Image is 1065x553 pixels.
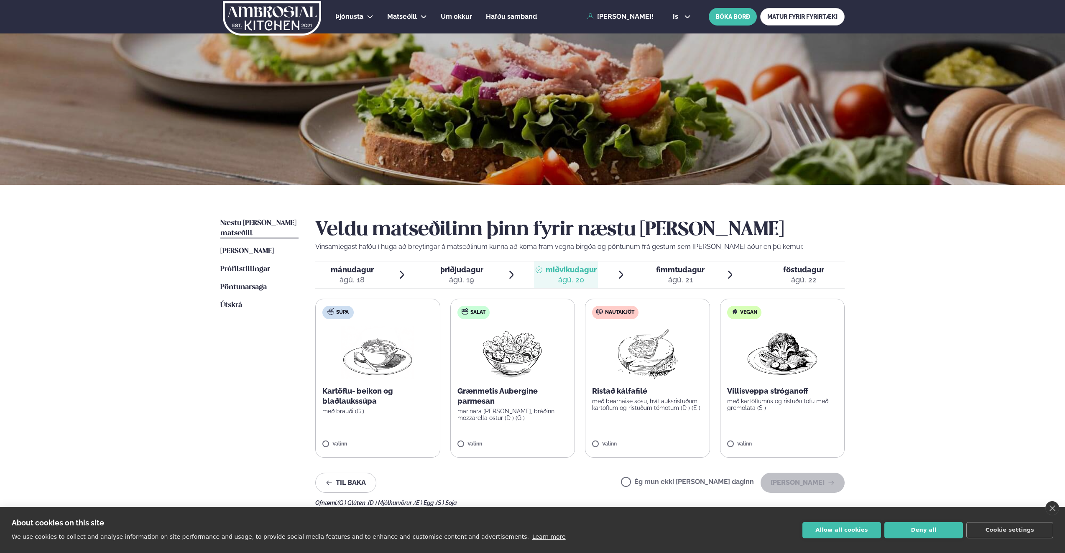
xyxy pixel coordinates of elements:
img: logo [222,1,322,36]
img: soup.svg [327,308,334,315]
img: salad.svg [462,308,468,315]
a: Hafðu samband [486,12,537,22]
button: Cookie settings [966,522,1053,538]
span: Hafðu samband [486,13,537,20]
span: Prófílstillingar [220,266,270,273]
p: Grænmetis Aubergine parmesan [457,386,568,406]
button: Allow all cookies [802,522,881,538]
p: Kartöflu- beikon og blaðlaukssúpa [322,386,433,406]
span: mánudagur [331,265,374,274]
span: Matseðill [387,13,417,20]
span: miðvikudagur [546,265,597,274]
p: með bearnaise sósu, hvítlauksristuðum kartöflum og ristuðum tómötum (D ) (E ) [592,398,703,411]
span: is [673,13,681,20]
a: [PERSON_NAME] [220,246,274,256]
a: [PERSON_NAME]! [587,13,654,20]
p: We use cookies to collect and analyse information on site performance and usage, to provide socia... [12,533,529,540]
span: föstudagur [783,265,824,274]
p: Villisveppa stróganoff [727,386,838,396]
button: Til baka [315,473,376,493]
div: ágú. 20 [546,275,597,285]
button: [PERSON_NAME] [761,473,845,493]
button: is [666,13,697,20]
span: fimmtudagur [656,265,705,274]
span: þriðjudagur [440,265,483,274]
span: Útskrá [220,302,242,309]
img: beef.svg [596,308,603,315]
p: með brauði (G ) [322,408,433,415]
img: Vegan.png [746,326,819,379]
div: ágú. 21 [656,275,705,285]
h2: Veldu matseðilinn þinn fyrir næstu [PERSON_NAME] [315,218,845,242]
a: Prófílstillingar [220,264,270,274]
img: Lamb-Meat.png [610,326,684,379]
span: Vegan [740,309,757,316]
p: Ristað kálfafilé [592,386,703,396]
span: Pöntunarsaga [220,284,267,291]
div: Ofnæmi: [315,499,845,506]
img: Vegan.svg [731,308,738,315]
a: Pöntunarsaga [220,282,267,292]
span: Salat [470,309,485,316]
span: (E ) Egg , [414,499,436,506]
img: Salad.png [475,326,549,379]
a: Næstu [PERSON_NAME] matseðill [220,218,299,238]
span: [PERSON_NAME] [220,248,274,255]
a: Útskrá [220,300,242,310]
a: close [1045,501,1059,515]
p: með kartöflumús og ristuðu tofu með gremolata (S ) [727,398,838,411]
img: Soup.png [341,326,414,379]
a: Um okkur [441,12,472,22]
a: Learn more [532,533,566,540]
a: Þjónusta [335,12,363,22]
div: ágú. 19 [440,275,483,285]
span: Nautakjöt [605,309,634,316]
div: ágú. 22 [783,275,824,285]
a: Matseðill [387,12,417,22]
p: marinara [PERSON_NAME], bráðinn mozzarella ostur (D ) (G ) [457,408,568,421]
p: Vinsamlegast hafðu í huga að breytingar á matseðlinum kunna að koma fram vegna birgða og pöntunum... [315,242,845,252]
span: Þjónusta [335,13,363,20]
span: Súpa [336,309,349,316]
span: Næstu [PERSON_NAME] matseðill [220,220,296,237]
button: Deny all [884,522,963,538]
button: BÓKA BORÐ [709,8,757,26]
span: (S ) Soja [436,499,457,506]
div: ágú. 18 [331,275,374,285]
span: (G ) Glúten , [337,499,368,506]
span: Um okkur [441,13,472,20]
a: MATUR FYRIR FYRIRTÆKI [760,8,845,26]
span: (D ) Mjólkurvörur , [368,499,414,506]
strong: About cookies on this site [12,518,104,527]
